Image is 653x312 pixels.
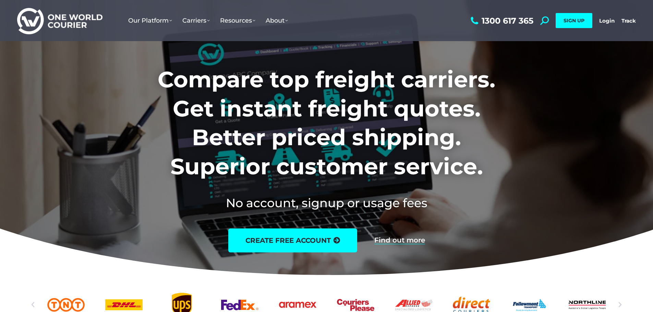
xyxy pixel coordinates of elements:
a: Resources [215,10,261,31]
span: Our Platform [128,17,172,24]
span: SIGN UP [564,17,584,24]
a: create free account [228,228,357,252]
h1: Compare top freight carriers. Get instant freight quotes. Better priced shipping. Superior custom... [112,65,541,181]
a: 1300 617 365 [469,16,533,25]
a: Login [599,17,615,24]
img: One World Courier [17,7,102,35]
a: SIGN UP [556,13,592,28]
span: Carriers [182,17,210,24]
a: Track [621,17,636,24]
a: Find out more [374,237,425,244]
a: Carriers [177,10,215,31]
span: About [266,17,288,24]
a: Our Platform [123,10,177,31]
a: About [261,10,293,31]
span: Resources [220,17,255,24]
h2: No account, signup or usage fees [112,195,541,211]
